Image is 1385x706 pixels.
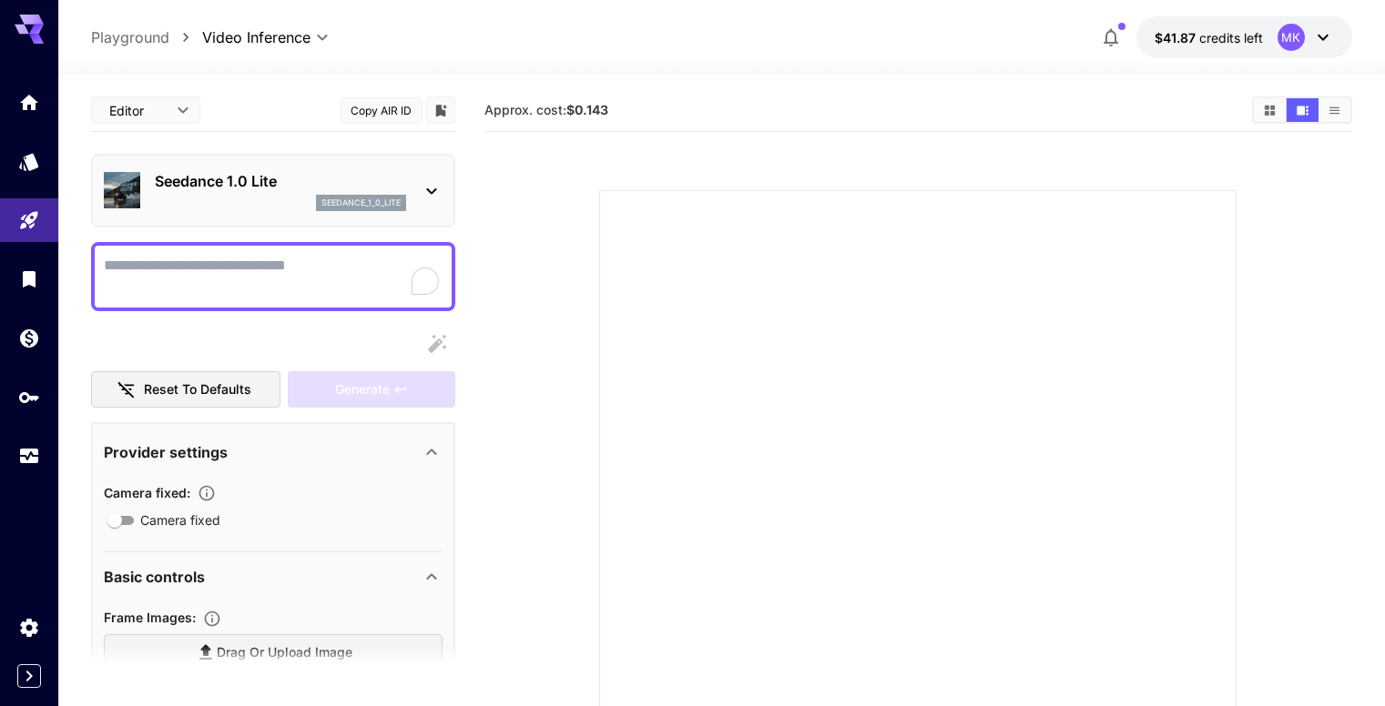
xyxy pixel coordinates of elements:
p: Seedance 1.0 Lite [155,170,406,192]
a: Playground [91,26,169,48]
span: Editor [109,101,166,120]
textarea: To enrich screen reader interactions, please activate Accessibility in Grammarly extension settings [104,255,443,298]
div: Models [18,150,40,173]
div: Playground [18,209,40,232]
label: Drag or upload image [104,634,443,671]
div: Show media in grid viewShow media in video viewShow media in list view [1252,96,1352,124]
button: Expand sidebar [17,664,41,688]
button: Add to library [433,99,449,121]
span: Drag or upload image [217,641,352,664]
span: credits left [1199,30,1263,45]
button: Show media in video view [1287,98,1319,122]
span: Camera fixed [140,510,220,529]
span: Approx. cost: [484,102,608,117]
div: Settings [18,616,40,639]
div: Home [18,91,40,114]
b: $0.143 [566,102,608,117]
div: Wallet [18,327,40,349]
p: Basic controls [104,566,205,588]
div: Usage [18,445,40,468]
div: $41.87492 [1155,28,1263,47]
p: Provider settings [104,441,228,463]
p: seedance_1_0_lite [321,197,401,209]
button: Copy AIR ID [341,97,423,124]
div: Provider settings [104,430,443,474]
span: Camera fixed : [104,485,190,500]
div: Seedance 1.0 Liteseedance_1_0_lite [104,163,443,218]
button: Show media in grid view [1254,98,1286,122]
button: Upload frame images. [196,610,229,628]
button: Reset to defaults [91,371,280,408]
div: Library [18,267,40,290]
div: API Keys [18,386,40,408]
span: Frame Images : [104,610,196,625]
span: Video Inference [202,26,311,48]
button: Show media in list view [1319,98,1350,122]
button: $41.87492MK [1136,16,1352,58]
span: $41.87 [1155,30,1199,45]
nav: breadcrumb [91,26,202,48]
div: Basic controls [104,555,443,599]
div: MK [1278,24,1305,51]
